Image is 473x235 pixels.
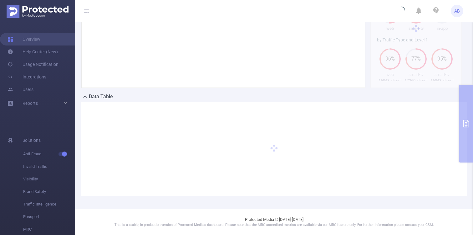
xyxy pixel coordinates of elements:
a: Overview [8,33,40,45]
span: Visibility [23,173,75,185]
span: Invalid Traffic [23,160,75,173]
span: Brand Safety [23,185,75,198]
img: Protected Media [7,5,69,18]
span: Reports [23,101,38,106]
span: Passport [23,211,75,223]
a: Help Center (New) [8,45,58,58]
i: icon: loading [398,7,405,15]
span: AB [454,5,460,17]
span: Anti-Fraud [23,148,75,160]
span: Traffic Intelligence [23,198,75,211]
a: Integrations [8,71,46,83]
p: This is a stable, in production version of Protected Media's dashboard. Please note that the MRC ... [91,222,457,228]
a: Reports [23,97,38,109]
a: Usage Notification [8,58,58,71]
span: Solutions [23,134,41,147]
a: Users [8,83,33,96]
h2: Data Table [89,93,113,100]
